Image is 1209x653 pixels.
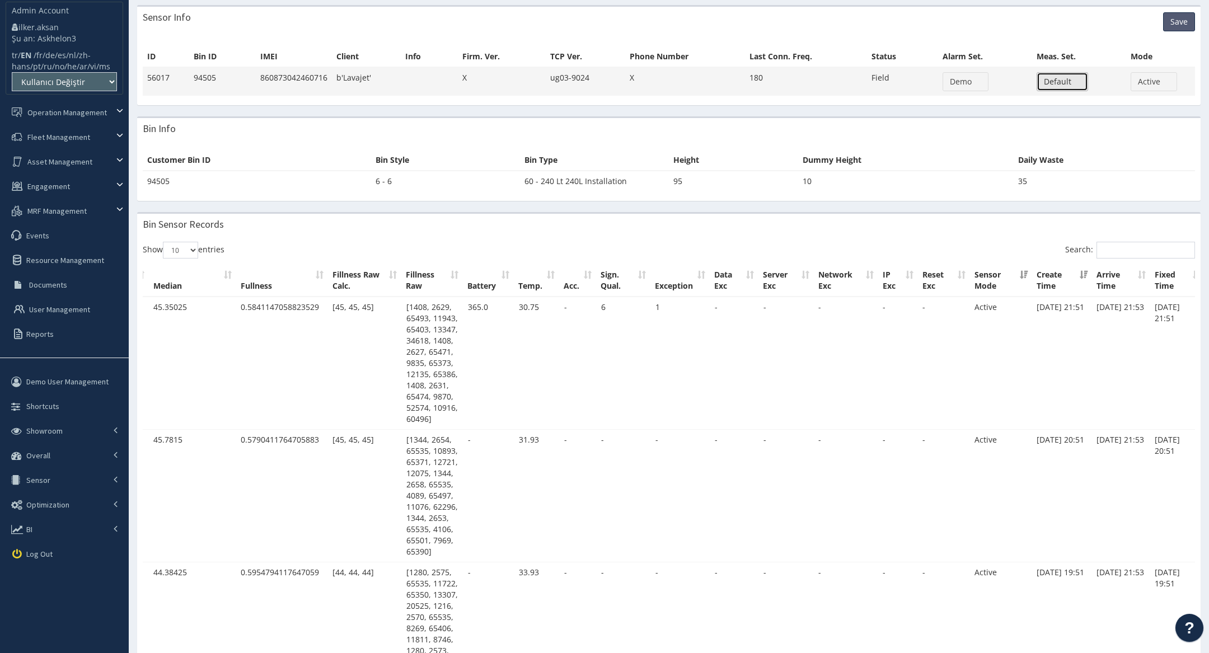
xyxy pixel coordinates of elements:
span: BI [26,524,32,534]
a: zh-hans [12,50,91,72]
button: Default [1037,72,1088,91]
th: Temp.: activate to sort column ascending [514,265,559,297]
span: Demo [950,76,974,87]
th: Network Exc: activate to sort column ascending [814,265,878,297]
td: 31.93 [514,430,560,562]
td: Field [867,67,939,96]
th: Bin Type [520,150,669,171]
th: Exception: activate to sort column ascending [650,265,710,297]
th: Alarm Set. [938,46,1032,67]
td: - [560,297,597,430]
button: Demo [943,72,988,91]
a: ar [79,61,87,72]
a: fr [36,50,43,60]
th: IMEI [256,46,332,67]
th: Phone Number [625,46,744,67]
button: Active [1131,72,1177,91]
td: ug03-9024 [546,67,625,96]
p: Admin Account [12,5,76,16]
td: 56017 [143,67,189,96]
td: X [458,67,546,96]
span: Reports [26,329,54,339]
td: - [463,430,514,562]
select: Showentries [163,242,198,259]
th: Median: activate to sort column ascending [149,265,236,297]
td: 180 [745,67,867,96]
td: [45, 45, 45] [328,430,402,562]
td: 6 [597,297,651,430]
td: - [710,297,759,430]
td: 0.5841147058823529 [236,297,328,430]
td: 6 - 6 [371,171,520,191]
td: 95 [669,171,798,191]
span: Engagement [27,181,70,191]
a: Reports [3,322,129,346]
h3: Sensor Info [143,12,191,22]
iframe: JSD widget [1170,608,1209,653]
td: [DATE] 21:51 [1150,297,1205,430]
td: [45, 45, 45] [328,297,402,430]
button: Save [1163,12,1195,31]
td: 45.35025 [149,297,236,430]
a: vi [90,61,96,72]
td: 35 [1014,171,1195,191]
span: Overall [26,450,50,461]
h3: Bin Sensor Records [143,219,224,229]
td: - [651,430,710,562]
td: - [814,297,878,430]
li: / / / / / / / / / / / / / [12,50,117,72]
td: 45.7815 [149,430,236,562]
th: TCP Ver. [546,46,625,67]
th: Fixed Time: activate to sort column ascending [1150,265,1205,297]
span: Documents [29,280,67,290]
td: - [710,430,759,562]
span: Asset Management [27,157,92,167]
th: Height [669,150,798,171]
td: Active [970,297,1032,430]
input: Search: [1096,242,1195,259]
th: ID [143,46,189,67]
td: [1344, 2654, 65535, 10893, 65371, 12721, 12075, 1344, 2658, 65535, 4089, 65497, 11076, 62296, 134... [402,430,463,562]
span: Default [1044,76,1074,87]
td: - [759,297,814,430]
th: Bin ID [189,46,256,67]
td: 0.5790411764705883 [236,430,328,562]
span: MRF Management [27,206,87,216]
td: [DATE] 21:53 [1092,430,1150,562]
label: Search: [1065,242,1195,259]
a: tr [12,50,18,60]
a: pt [33,61,41,72]
span: Events [26,231,49,241]
td: [DATE] 21:51 [1032,297,1092,430]
span: Sensor [26,475,50,485]
a: ms [99,61,110,72]
a: ru [44,61,52,72]
th: Status [867,46,939,67]
th: Last Conn. Freq. [745,46,867,67]
td: - [560,430,597,562]
th: Arrive Time: activate to sort column ascending [1092,265,1150,297]
th: IP Exc: activate to sort column ascending [878,265,918,297]
span: Shortcuts [26,401,59,411]
td: - [878,297,918,430]
th: Battery: activate to sort column ascending [463,265,514,297]
a: he [67,61,77,72]
b: EN [21,50,31,60]
th: Mode [1126,46,1195,67]
td: - [878,430,918,562]
label: Show entries [143,242,224,259]
a: no [55,61,64,72]
span: User Management [29,304,90,314]
a: Documents [3,273,129,297]
span: Demo User Management [26,377,109,387]
th: Dummy Height [798,150,1014,171]
th: Sensor Mode: activate to sort column ascending [970,265,1032,297]
th: Create Time: activate to sort column ascending [1032,265,1092,297]
td: 30.75 [514,297,560,430]
span: Operation Management [27,107,107,118]
td: b'Lavajet' [332,67,401,96]
td: [DATE] 20:51 [1032,430,1092,562]
td: [DATE] 21:53 [1092,297,1150,430]
td: - [759,430,814,562]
